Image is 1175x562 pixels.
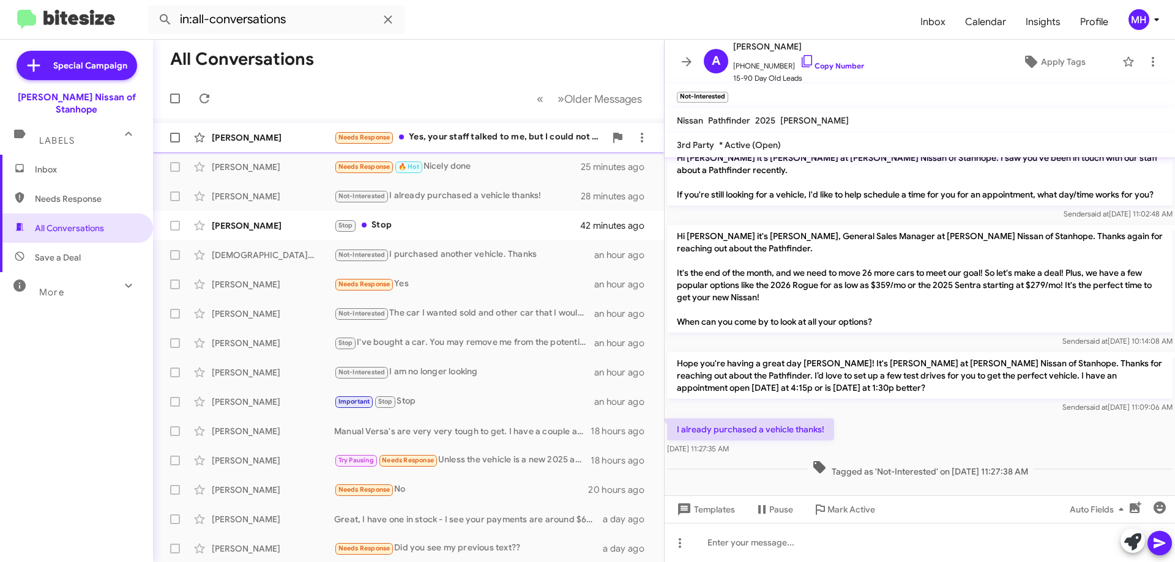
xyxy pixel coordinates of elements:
[991,51,1116,73] button: Apply Tags
[667,444,729,453] span: [DATE] 11:27:35 AM
[780,115,849,126] span: [PERSON_NAME]
[35,163,139,176] span: Inbox
[338,456,374,464] span: Try Pausing
[550,86,649,111] button: Next
[558,91,564,106] span: »
[603,513,654,525] div: a day ago
[1087,209,1109,218] span: said at
[677,139,714,150] span: 3rd Party
[212,308,334,320] div: [PERSON_NAME]
[827,498,875,520] span: Mark Active
[1086,336,1108,346] span: said at
[382,456,434,464] span: Needs Response
[1128,9,1149,30] div: MH
[581,220,654,232] div: 42 minutes ago
[338,192,386,200] span: Not-Interested
[212,337,334,349] div: [PERSON_NAME]
[755,115,775,126] span: 2025
[594,278,654,290] div: an hour ago
[334,277,594,291] div: Yes
[212,454,334,467] div: [PERSON_NAME]
[677,92,728,103] small: Not-Interested
[594,366,654,379] div: an hour ago
[334,218,581,232] div: Stop
[1041,51,1086,73] span: Apply Tags
[212,161,334,173] div: [PERSON_NAME]
[212,484,334,496] div: [PERSON_NAME]
[807,460,1033,478] span: Tagged as 'Not-Interested' on [DATE] 11:27:38 AM
[338,251,386,259] span: Not-Interested
[733,39,864,54] span: [PERSON_NAME]
[35,251,81,264] span: Save a Deal
[212,220,334,232] div: [PERSON_NAME]
[1086,402,1108,412] span: said at
[1064,209,1173,218] span: Sender [DATE] 11:02:48 AM
[170,50,314,69] h1: All Conversations
[667,147,1173,205] p: Hi [PERSON_NAME] it's [PERSON_NAME] at [PERSON_NAME] Nissan of Stanhope. I saw you've been in tou...
[334,306,594,320] div: The car I wanted sold and other car that I would take is too expensive both challengers
[530,86,649,111] nav: Page navigation example
[677,115,703,126] span: Nissan
[378,397,393,405] span: Stop
[665,498,745,520] button: Templates
[745,498,803,520] button: Pause
[603,542,654,555] div: a day ago
[588,484,654,496] div: 20 hours ago
[581,190,654,202] div: 28 minutes ago
[334,248,594,262] div: I purchased another vehicle. Thanks
[338,339,353,347] span: Stop
[537,91,543,106] span: «
[338,368,386,376] span: Not-Interested
[708,115,750,126] span: Pathfinder
[1062,336,1173,346] span: Sender [DATE] 10:14:08 AM
[334,160,581,174] div: Nicely done
[719,139,781,150] span: * Active (Open)
[212,249,334,261] div: [DEMOGRAPHIC_DATA][PERSON_NAME]
[338,544,390,552] span: Needs Response
[733,72,864,84] span: 15-90 Day Old Leads
[53,59,127,72] span: Special Campaign
[334,130,605,144] div: Yes, your staff talked to me, but I could not compromise with the price he was asking. I wanted t...
[581,161,654,173] div: 25 minutes ago
[1070,4,1118,40] a: Profile
[334,394,594,409] div: Stop
[334,365,594,379] div: I am no longer looking
[955,4,1016,40] a: Calendar
[529,86,551,111] button: Previous
[334,453,591,467] div: Unless the vehicle is a new 2025 awd sr kicks for an OTD price of no more than 28k we won't be ab...
[212,366,334,379] div: [PERSON_NAME]
[338,397,370,405] span: Important
[338,163,390,171] span: Needs Response
[733,54,864,72] span: [PHONE_NUMBER]
[769,498,793,520] span: Pause
[35,222,104,234] span: All Conversations
[334,541,603,555] div: Did you see my previous text??
[800,61,864,70] a: Copy Number
[667,418,834,440] p: I already purchased a vehicle thanks!
[148,5,405,34] input: Search
[338,486,390,494] span: Needs Response
[594,249,654,261] div: an hour ago
[1016,4,1070,40] a: Insights
[667,225,1173,333] p: Hi [PERSON_NAME] it's [PERSON_NAME], General Sales Manager at [PERSON_NAME] Nissan of Stanhope. T...
[334,483,588,497] div: No
[911,4,955,40] a: Inbox
[712,51,720,71] span: A
[594,337,654,349] div: an hour ago
[564,92,642,106] span: Older Messages
[334,189,581,203] div: I already purchased a vehicle thanks!
[39,135,75,146] span: Labels
[212,513,334,525] div: [PERSON_NAME]
[17,51,137,80] a: Special Campaign
[338,133,390,141] span: Needs Response
[398,163,419,171] span: 🔥 Hot
[212,396,334,408] div: [PERSON_NAME]
[338,309,386,317] span: Not-Interested
[591,425,654,437] div: 18 hours ago
[35,193,139,205] span: Needs Response
[338,280,390,288] span: Needs Response
[334,425,591,437] div: Manual Versa's are very very tough to get. I have a couple automatics in stock.
[594,308,654,320] div: an hour ago
[1062,402,1173,412] span: Sender [DATE] 11:09:06 AM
